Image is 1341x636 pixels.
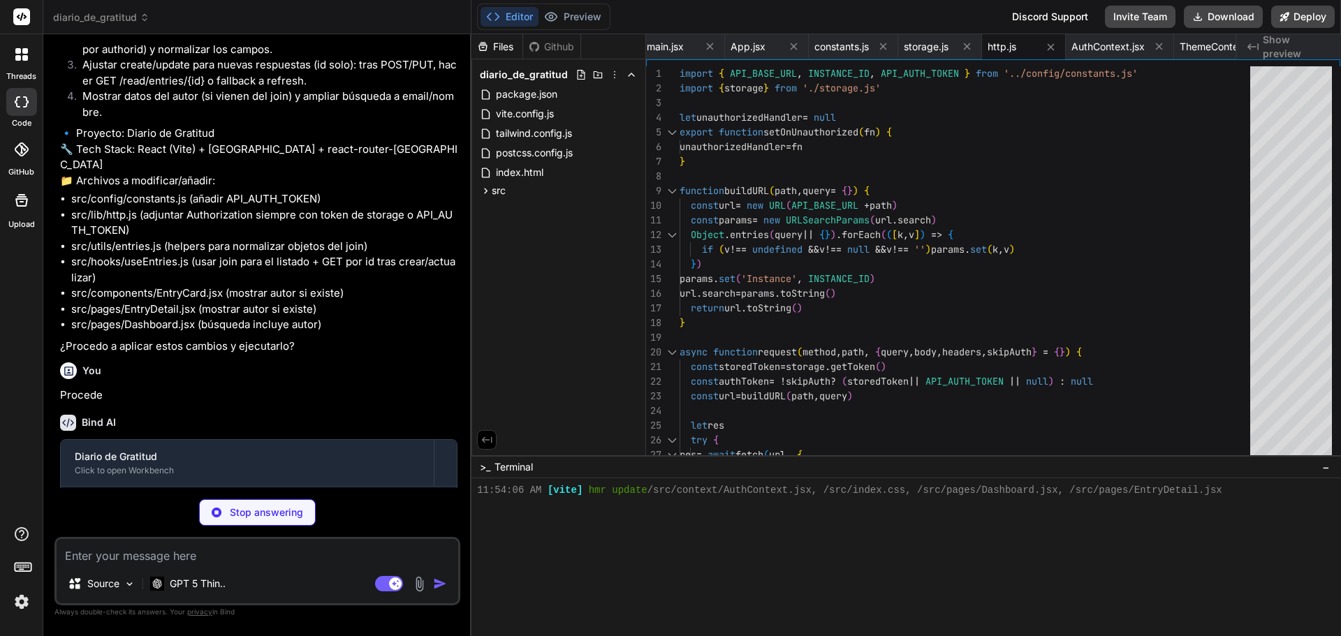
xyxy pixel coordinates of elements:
[775,287,780,299] span: .
[8,219,35,230] label: Upload
[731,40,765,54] span: App.jsx
[797,448,803,461] span: {
[830,360,875,373] span: getToken
[825,360,830,373] span: .
[71,207,457,239] li: src/lib/http.js (adjuntar Authorization siempre con token de storage o API_AUTH_TOKEN)
[998,243,1004,256] span: ,
[870,214,875,226] span: (
[646,433,661,448] div: 26
[1071,375,1093,387] span: null
[494,105,555,122] span: vite.config.js
[71,302,457,318] li: src/pages/EntryDetail.jsx (mostrar autor si existe)
[10,590,34,614] img: settings
[730,243,747,256] span: !==
[646,184,661,198] div: 9
[1060,375,1065,387] span: :
[814,40,869,54] span: constants.js
[741,272,797,285] span: 'Instance'
[646,345,661,360] div: 20
[808,243,819,256] span: &&
[691,258,696,270] span: }
[1054,346,1060,358] span: {
[786,214,870,226] span: URLSearchParams
[494,125,573,142] span: tailwind.config.js
[864,126,875,138] span: fn
[719,82,724,94] span: {
[82,415,116,429] h6: Bind AI
[780,360,786,373] span: =
[646,374,661,389] div: 22
[825,228,830,241] span: }
[981,346,987,358] span: ,
[481,7,538,27] button: Editor
[730,67,797,80] span: API_BASE_URL
[647,484,1222,497] span: /src/context/AuthContext.jsx, /src/index.css, /src/pages/Dashboard.jsx, /src/pages/EntryDetail.jsx
[735,390,741,402] span: =
[494,460,533,474] span: Terminal
[875,346,881,358] span: {
[71,239,457,255] li: src/utils/entries.js (helpers para normalizar objetos del join)
[797,272,803,285] span: ,
[741,302,747,314] span: .
[646,448,661,462] div: 27
[775,184,797,197] span: path
[702,243,713,256] span: if
[663,125,681,140] div: Click to collapse the range.
[763,448,769,461] span: (
[903,228,909,241] span: ,
[646,140,661,154] div: 6
[797,67,803,80] span: ,
[830,228,836,241] span: )
[471,40,522,54] div: Files
[646,154,661,169] div: 7
[1184,6,1263,28] button: Download
[6,71,36,82] label: threads
[713,346,758,358] span: function
[914,243,925,256] span: ''
[680,126,713,138] span: export
[870,199,892,212] span: path
[791,199,858,212] span: API_BASE_URL
[719,360,780,373] span: storedToken
[791,140,803,153] span: fn
[646,96,661,110] div: 3
[864,346,870,358] span: ,
[814,111,836,124] span: null
[719,126,763,138] span: function
[719,243,724,256] span: (
[797,184,803,197] span: ,
[797,302,803,314] span: )
[696,111,803,124] span: unauthorizedHandler
[769,375,775,387] span: =
[646,257,661,272] div: 14
[864,199,870,212] span: +
[724,243,730,256] span: v
[814,390,819,402] span: ,
[719,214,752,226] span: params
[71,191,457,207] li: src/config/constants.js (añadir API_AUTH_TOKEN)
[931,243,965,256] span: params
[724,184,769,197] span: buildURL
[875,214,892,226] span: url
[708,419,724,431] span: res
[735,448,763,461] span: fetch
[1322,460,1330,474] span: −
[646,418,661,433] div: 25
[53,10,149,24] span: diario_de_gratitud
[680,155,685,168] span: }
[881,346,909,358] span: query
[803,82,881,94] span: './storage.js'
[808,272,870,285] span: INSTANCE_ID
[230,505,303,519] p: Stop answering
[713,272,719,285] span: .
[735,199,741,212] span: =
[82,364,101,378] h6: You
[494,164,545,181] span: index.html
[719,390,735,402] span: url
[12,117,31,129] label: code
[741,287,775,299] span: params
[786,448,791,461] span: ,
[735,272,741,285] span: (
[747,199,763,212] span: new
[1043,346,1048,358] span: =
